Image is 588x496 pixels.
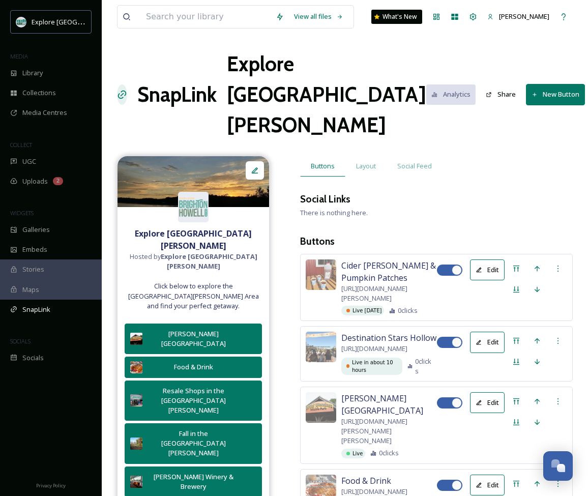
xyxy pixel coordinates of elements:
[311,161,335,171] span: Buttons
[148,329,239,348] div: [PERSON_NAME][GEOGRAPHIC_DATA]
[53,177,63,185] div: 2
[178,192,209,222] img: 67e7af72-b6c8-455a-acf8-98e6fe1b68aa.avif
[125,357,262,377] button: Food & Drink
[130,361,142,373] img: 94c66c68-a913-4232-9322-9b357f2a28ba.jpg
[22,177,48,186] span: Uploads
[397,161,432,171] span: Social Feed
[148,386,239,416] div: Resale Shops in the [GEOGRAPHIC_DATA][PERSON_NAME]
[341,284,437,303] span: [URL][DOMAIN_NAME][PERSON_NAME]
[22,157,36,166] span: UGC
[499,12,549,21] span: [PERSON_NAME]
[123,281,264,311] span: Click below to explore the [GEOGRAPHIC_DATA][PERSON_NAME] Area and find your perfect getaway.
[341,306,384,315] div: Live [DATE]
[306,259,336,290] img: 0c0cd3e9-fbe5-45d1-bbda-789931c4c69e.jpg
[148,429,239,458] div: Fall in the [GEOGRAPHIC_DATA][PERSON_NAME]
[22,68,43,78] span: Library
[130,333,142,345] img: 5fd5e9c9-c3af-461d-a0b2-f13306500ac5.jpg
[22,353,44,363] span: Socials
[341,344,407,354] span: [URL][DOMAIN_NAME]
[306,332,336,362] img: 019aac32-d282-4a08-a53a-e61c94f4dde1.jpg
[36,482,66,489] span: Privacy Policy
[22,285,39,295] span: Maps
[32,17,171,26] span: Explore [GEOGRAPHIC_DATA][PERSON_NAME]
[148,472,239,491] div: [PERSON_NAME] Winery & Brewery
[426,84,476,104] button: Analytics
[130,437,142,450] img: ec25abca-a21d-4a1c-a281-32fdf668132d.jpg
[22,245,47,254] span: Embeds
[161,252,257,271] strong: Explore [GEOGRAPHIC_DATA][PERSON_NAME]
[398,306,418,315] span: 0 clicks
[426,84,481,104] a: Analytics
[289,7,348,26] a: View all files
[22,225,50,235] span: Galleries
[16,17,26,27] img: 67e7af72-b6c8-455a-acf8-98e6fe1b68aa.avif
[481,84,521,104] button: Share
[341,259,437,284] span: Cider [PERSON_NAME] & Pumpkin Patches
[543,451,573,481] button: Open Chat
[125,423,262,464] button: Fall in the [GEOGRAPHIC_DATA][PERSON_NAME]
[135,228,252,251] strong: Explore [GEOGRAPHIC_DATA][PERSON_NAME]
[137,79,217,110] a: SnapLink
[141,6,271,28] input: Search your library
[10,52,28,60] span: MEDIA
[470,332,505,353] button: Edit
[10,141,32,149] span: COLLECT
[470,392,505,413] button: Edit
[117,156,269,207] img: %2540trevapeach%25203.png
[148,362,239,372] div: Food & Drink
[22,305,50,314] span: SnapLink
[10,337,31,345] span: SOCIALS
[22,88,56,98] span: Collections
[306,392,336,423] img: 5fd5e9c9-c3af-461d-a0b2-f13306500ac5.jpg
[341,332,436,344] span: Destination Stars Hollow
[341,392,437,417] span: [PERSON_NAME][GEOGRAPHIC_DATA]
[123,252,264,271] span: Hosted by
[371,10,422,24] a: What's New
[415,357,432,376] span: 0 clicks
[526,84,585,105] button: New Button
[125,381,262,421] button: Resale Shops in the [GEOGRAPHIC_DATA][PERSON_NAME]
[482,7,554,26] a: [PERSON_NAME]
[125,324,262,354] button: [PERSON_NAME][GEOGRAPHIC_DATA]
[341,358,402,375] div: Live in about 10 hours
[130,476,142,488] img: 84137be6-5bb5-4859-bdf6-cd91d99faf0d.jpg
[300,234,573,249] h3: Buttons
[379,448,399,458] span: 0 clicks
[470,259,505,280] button: Edit
[10,209,34,217] span: WIDGETS
[356,161,376,171] span: Layout
[470,475,505,495] button: Edit
[130,394,142,406] img: 9c2f3f3e-11fb-4a41-a41f-4bf17ef1fdfc.jpg
[22,108,67,118] span: Media Centres
[341,449,365,458] div: Live
[227,49,426,140] h1: Explore [GEOGRAPHIC_DATA][PERSON_NAME]
[300,192,350,207] h3: Social Links
[36,479,66,491] a: Privacy Policy
[300,208,368,217] span: There is nothing here.
[341,417,437,446] span: [URL][DOMAIN_NAME][PERSON_NAME][PERSON_NAME]
[22,265,44,274] span: Stories
[341,475,391,487] span: Food & Drink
